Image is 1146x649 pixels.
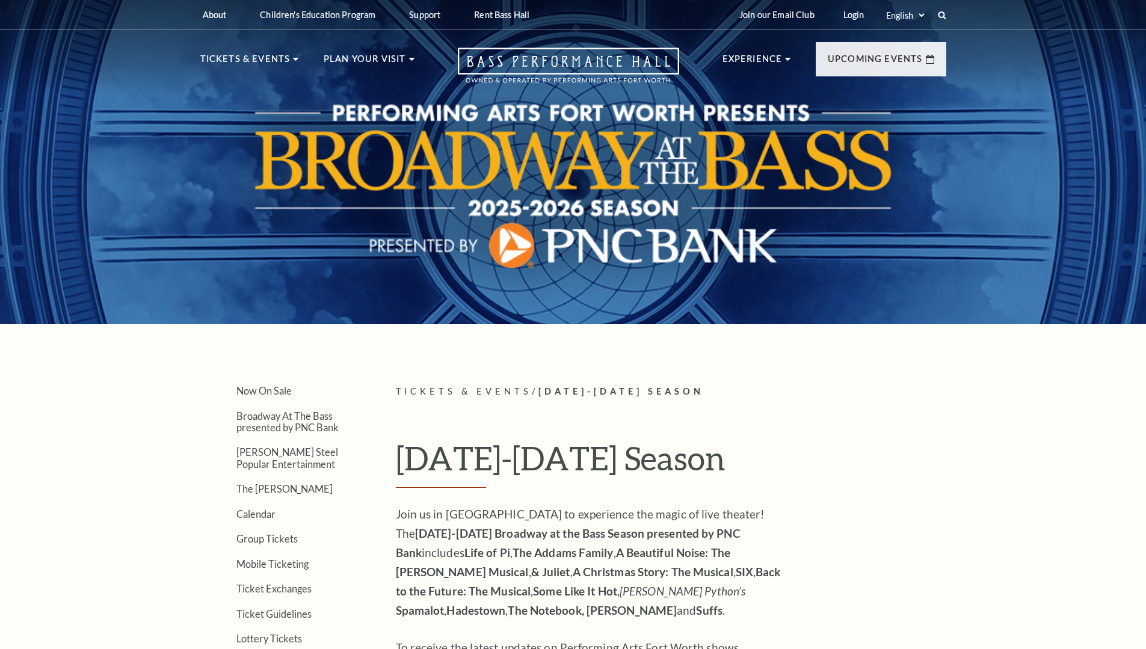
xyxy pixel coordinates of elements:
[464,546,510,559] strong: Life of Pi
[200,52,291,73] p: Tickets & Events
[236,583,312,594] a: Ticket Exchanges
[236,410,339,433] a: Broadway At The Bass presented by PNC Bank
[396,526,741,559] strong: [DATE]-[DATE] Broadway at the Bass Season presented by PNC Bank
[236,446,338,469] a: [PERSON_NAME] Steel Popular Entertainment
[736,565,753,579] strong: SIX
[474,10,529,20] p: Rent Bass Hall
[396,505,787,620] p: Join us in [GEOGRAPHIC_DATA] to experience the magic of live theater! The includes , , , , , , , ...
[533,584,617,598] strong: Some Like It Hot
[236,558,309,570] a: Mobile Ticketing
[396,603,445,617] strong: Spamalot
[236,483,333,494] a: The [PERSON_NAME]
[236,608,312,620] a: Ticket Guidelines
[573,565,733,579] strong: A Christmas Story: The Musical
[396,565,781,598] strong: Back to the Future: The Musical
[260,10,375,20] p: Children's Education Program
[324,52,406,73] p: Plan Your Visit
[236,633,302,644] a: Lottery Tickets
[531,565,570,579] strong: & Juliet
[620,584,745,598] em: [PERSON_NAME] Python’s
[446,603,505,617] strong: Hadestown
[409,10,440,20] p: Support
[696,603,722,617] strong: Suffs
[236,385,292,396] a: Now On Sale
[396,386,532,396] span: Tickets & Events
[884,10,926,21] select: Select:
[236,508,276,520] a: Calendar
[396,546,730,579] strong: A Beautiful Noise: The [PERSON_NAME] Musical
[538,386,704,396] span: [DATE]-[DATE] Season
[396,438,946,488] h1: [DATE]-[DATE] Season
[203,10,227,20] p: About
[508,603,677,617] strong: The Notebook, [PERSON_NAME]
[513,546,614,559] strong: The Addams Family
[396,384,946,399] p: /
[722,52,783,73] p: Experience
[236,533,298,544] a: Group Tickets
[828,52,923,73] p: Upcoming Events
